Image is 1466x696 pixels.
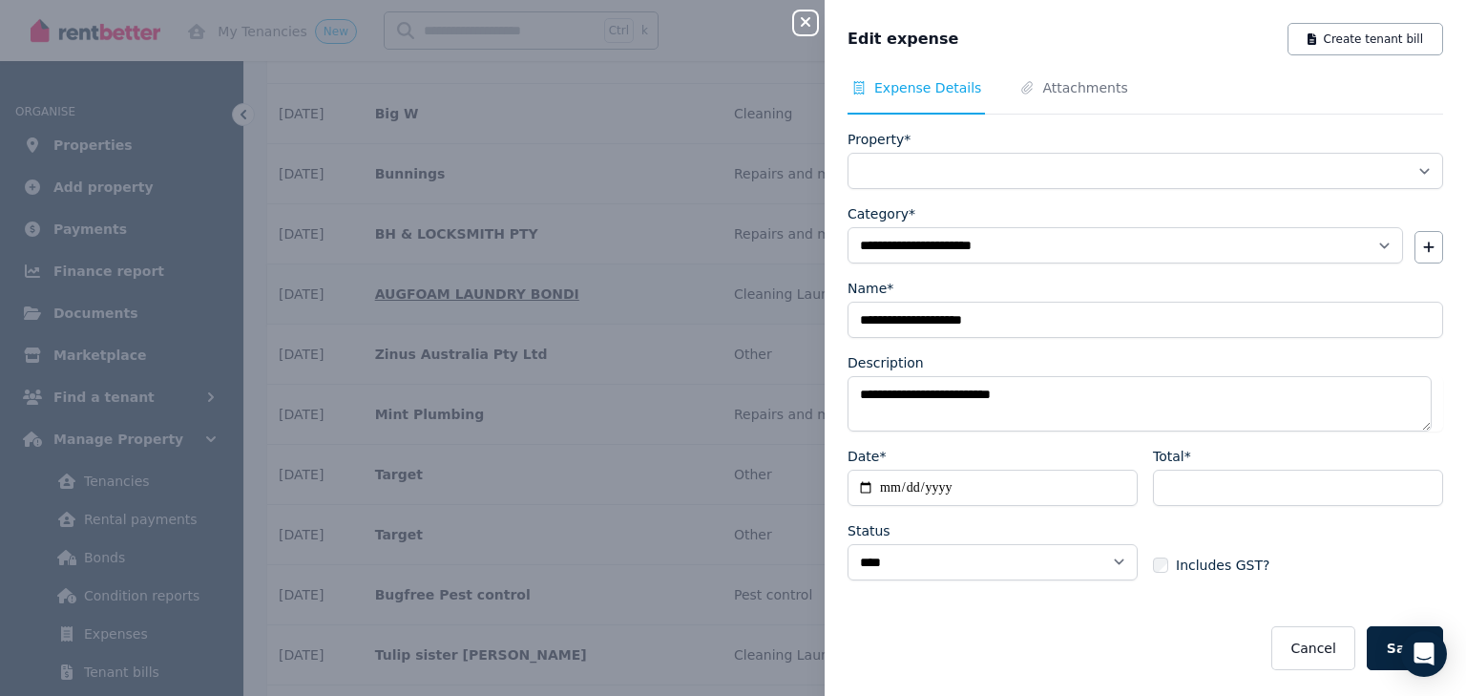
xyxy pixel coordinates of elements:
label: Property* [848,130,911,149]
label: Total* [1153,447,1191,466]
div: Open Intercom Messenger [1401,631,1447,677]
button: Cancel [1271,626,1354,670]
button: Create tenant bill [1288,23,1443,55]
label: Description [848,353,924,372]
nav: Tabs [848,78,1443,115]
button: Save [1367,626,1443,670]
span: Includes GST? [1176,556,1269,575]
label: Category* [848,204,915,223]
input: Includes GST? [1153,558,1168,573]
label: Name* [848,279,893,298]
label: Status [848,521,890,540]
label: Date* [848,447,886,466]
span: Attachments [1042,78,1127,97]
span: Expense Details [874,78,981,97]
span: Edit expense [848,28,958,51]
